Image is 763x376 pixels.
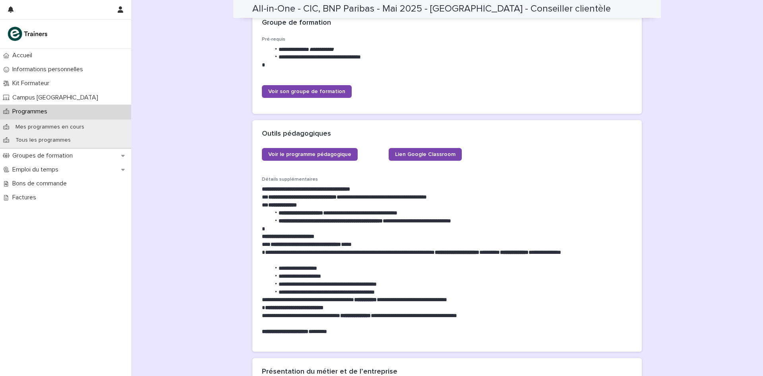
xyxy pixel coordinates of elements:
img: K0CqGN7SDeD6s4JG8KQk [6,26,50,42]
p: Campus [GEOGRAPHIC_DATA] [9,94,105,101]
p: Factures [9,194,43,201]
p: Emploi du temps [9,166,65,173]
p: Accueil [9,52,39,59]
span: Détails supplémentaires [262,177,318,182]
p: Kit Formateur [9,80,56,87]
a: Voir le programme pédagogique [262,148,358,161]
p: Bons de commande [9,180,73,187]
h2: Groupe de formation [262,19,331,27]
span: Voir son groupe de formation [268,89,345,94]
span: Voir le programme pédagogique [268,152,351,157]
p: Tous les programmes [9,137,77,144]
span: Pré-requis [262,37,285,42]
span: Lien Google Classroom [395,152,455,157]
p: Mes programmes en cours [9,124,91,131]
h2: Outils pédagogiques [262,130,331,138]
a: Lien Google Classroom [389,148,462,161]
p: Groupes de formation [9,152,79,160]
p: Informations personnelles [9,66,89,73]
h2: All-in-One - CIC, BNP Paribas - Mai 2025 - [GEOGRAPHIC_DATA] - Conseiller clientèle [252,3,611,15]
a: Voir son groupe de formation [262,85,352,98]
p: Programmes [9,108,54,115]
